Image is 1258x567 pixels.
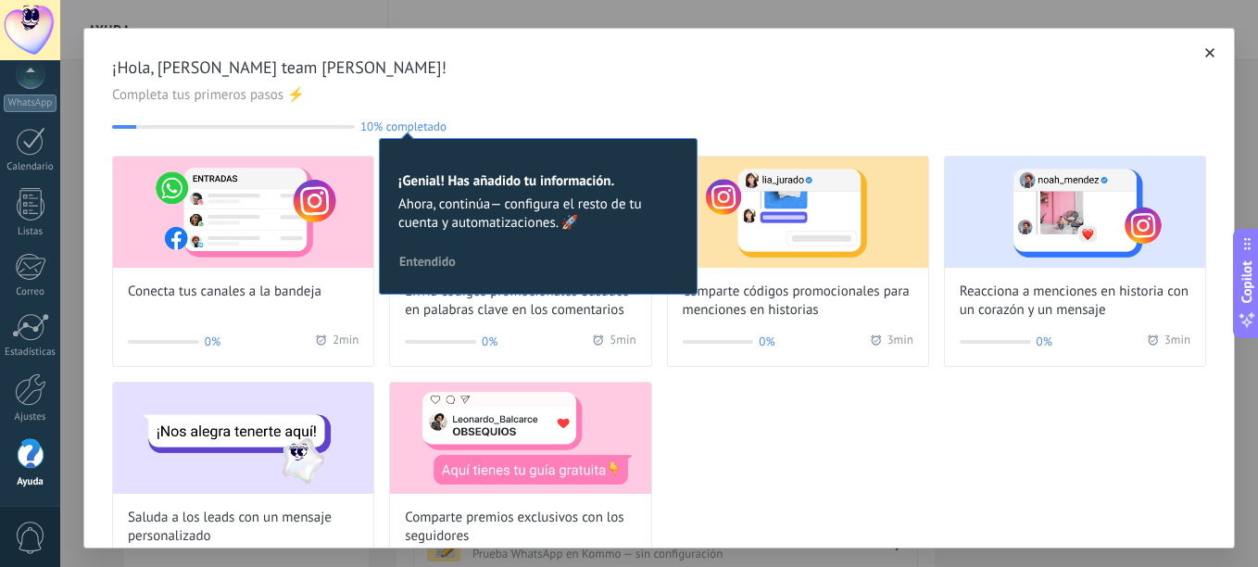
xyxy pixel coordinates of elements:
[960,283,1190,320] span: Reacciona a menciones en historia con un corazón y un mensaje
[482,333,497,351] span: 0%
[4,286,57,298] div: Correo
[398,172,678,190] h2: ¡Genial! Has añadido tu información.
[399,255,456,268] span: Entendido
[113,383,373,494] img: Greet leads with a custom message (Wizard onboarding modal)
[391,247,464,275] button: Entendido
[113,157,373,268] img: Connect your channels to the inbox
[4,161,57,173] div: Calendario
[333,333,359,351] span: 2 min
[112,57,1206,79] span: ¡Hola, [PERSON_NAME] team [PERSON_NAME]!
[405,283,635,320] span: Envía códigos promocionales basados en palabras clave en los comentarios
[405,509,635,546] span: Comparte premios exclusivos con los seguidores
[398,195,678,233] span: Ahora, continúa— configura el resto de tu cuenta y automatizaciones. 🚀
[390,383,650,494] img: Share exclusive rewards with followers
[683,283,913,320] span: Comparte códigos promocionales para menciones en historias
[4,476,57,488] div: Ayuda
[1037,333,1052,351] span: 0%
[887,333,913,351] span: 3 min
[945,157,1205,268] img: React to story mentions with a heart and personalized message
[610,333,635,351] span: 5 min
[128,509,359,546] span: Saluda a los leads con un mensaje personalizado
[205,333,220,351] span: 0%
[1164,333,1190,351] span: 3 min
[759,333,774,351] span: 0%
[4,411,57,423] div: Ajustes
[4,346,57,359] div: Estadísticas
[360,120,447,133] span: 10% completado
[4,94,57,112] div: WhatsApp
[4,226,57,238] div: Listas
[1238,261,1256,304] span: Copilot
[128,283,321,301] span: Conecta tus canales a la bandeja
[668,157,928,268] img: Share promo codes for story mentions
[112,86,1206,105] span: Completa tus primeros pasos ⚡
